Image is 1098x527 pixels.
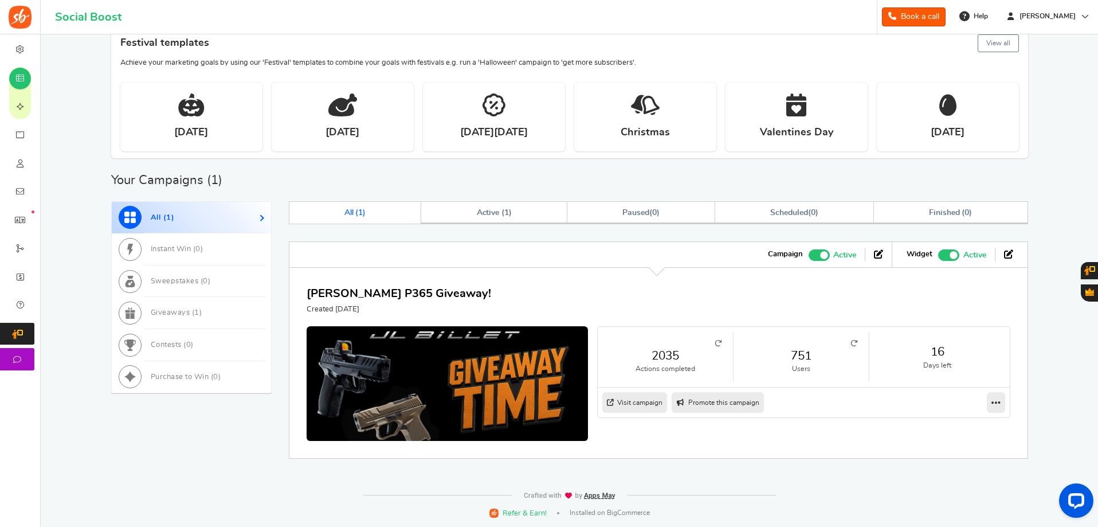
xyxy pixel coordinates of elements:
span: Finished ( ) [929,209,972,217]
span: Active [963,249,986,261]
span: 0 [203,278,208,285]
span: Installed on BigCommerce [570,508,650,518]
img: Social Boost [9,6,32,29]
span: 0 [195,245,201,253]
li: 16 [869,333,1005,381]
span: 0 [811,209,815,217]
span: Contests ( ) [151,341,194,349]
strong: Valentines Day [760,126,833,140]
a: Help [955,7,994,25]
span: All ( ) [151,214,175,221]
span: Active [833,249,856,261]
a: Refer & Earn! [489,508,547,518]
span: ( ) [770,209,818,217]
span: Purchase to Win ( ) [151,373,221,381]
span: 0 [964,209,969,217]
strong: Widget [907,249,932,260]
a: 2035 [609,348,721,364]
p: Created [DATE] [307,305,491,315]
img: img-footer.webp [523,492,616,499]
strong: [DATE] [931,126,964,140]
span: 1 [194,309,199,317]
span: 1 [358,209,363,217]
span: Paused [622,209,649,217]
small: Actions completed [609,364,721,374]
span: Scheduled [770,209,808,217]
h4: Festival templates [120,32,1019,54]
a: Promote this campaign [672,392,764,413]
strong: Christmas [621,126,670,140]
span: All ( ) [344,209,366,217]
button: View all [978,34,1019,52]
iframe: LiveChat chat widget [1050,479,1098,527]
a: [PERSON_NAME] P365 Giveaway! [307,288,491,299]
span: Active ( ) [477,209,512,217]
p: Achieve your marketing goals by using our 'Festival' templates to combine your goals with festiva... [120,58,1019,68]
span: 1 [504,209,509,217]
span: 0 [652,209,657,217]
span: Instant Win ( ) [151,245,203,253]
strong: [DATE] [326,126,359,140]
span: Gratisfaction [1085,288,1094,296]
h2: Your Campaigns ( ) [111,174,222,186]
strong: [DATE] [174,126,208,140]
a: Book a call [882,7,946,26]
span: Help [971,11,988,21]
span: ( ) [622,209,660,217]
span: 1 [211,174,218,186]
span: 0 [186,341,191,349]
span: Giveaways ( ) [151,309,202,317]
li: Widget activated [898,248,995,261]
strong: Campaign [768,249,803,260]
em: New [32,210,34,213]
small: Days left [881,361,994,370]
span: | [557,512,559,514]
span: Sweepstakes ( ) [151,278,211,285]
button: Gratisfaction [1081,284,1098,302]
span: 0 [213,373,218,381]
h1: Social Boost [55,11,121,24]
strong: [DATE][DATE] [460,126,528,140]
span: 1 [166,214,171,221]
span: [PERSON_NAME] [1015,11,1080,21]
a: Visit campaign [602,392,667,413]
a: 751 [745,348,857,364]
small: Users [745,364,857,374]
